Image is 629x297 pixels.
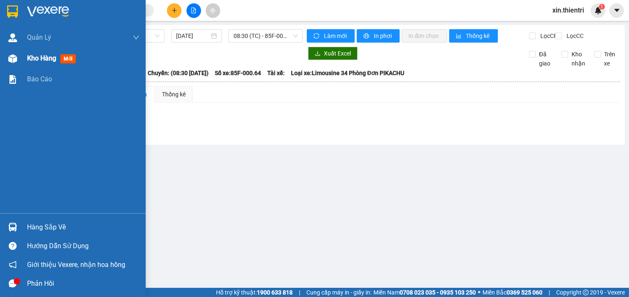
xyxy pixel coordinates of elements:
span: Chuyến: (08:30 [DATE]) [148,68,209,78]
span: Giới thiệu Vexere, nhận hoa hồng [27,259,125,270]
button: file-add [186,3,201,18]
span: bar-chart [456,33,463,40]
div: Hướng dẫn sử dụng [27,240,139,252]
strong: 0369 525 060 [507,289,542,296]
span: sync [313,33,321,40]
sup: 1 [599,4,605,10]
span: Miền Nam [373,288,476,297]
span: 08:30 (TC) - 85F-000.64 [234,30,297,42]
button: bar-chartThống kê [449,29,498,43]
img: warehouse-icon [8,54,17,63]
span: Làm mới [324,31,348,40]
span: Báo cáo [27,74,52,84]
span: ⚪️ [478,291,480,294]
button: aim [206,3,220,18]
span: printer [363,33,370,40]
strong: 1900 633 818 [257,289,293,296]
span: message [9,279,17,287]
img: logo-vxr [7,5,18,18]
button: plus [167,3,181,18]
img: icon-new-feature [594,7,602,14]
span: Loại xe: Limousine 34 Phòng Đơn PIKACHU [291,68,404,78]
div: Thống kê [162,90,186,99]
img: warehouse-icon [8,223,17,232]
span: Cung cấp máy in - giấy in: [306,288,371,297]
span: Thống kê [466,31,491,40]
button: printerIn phơi [357,29,400,43]
img: solution-icon [8,75,17,84]
span: Quản Lý [27,32,51,43]
span: question-circle [9,242,17,250]
img: warehouse-icon [8,33,17,42]
span: Lọc CC [563,31,585,40]
div: Hàng sắp về [27,221,139,234]
span: Hỗ trợ kỹ thuật: [216,288,293,297]
span: mới [60,54,76,63]
span: Kho nhận [568,50,589,68]
img: logo.jpg [90,10,110,30]
span: In phơi [374,31,393,40]
span: Đã giao [536,50,555,68]
span: plus [172,8,177,13]
span: Tài xế: [267,68,285,78]
button: syncLàm mới [307,29,355,43]
b: [DOMAIN_NAME] [70,32,114,38]
b: Gửi khách hàng [51,12,82,51]
button: downloadXuất Excel [308,47,358,60]
span: down [133,34,139,41]
span: Số xe: 85F-000.64 [215,68,261,78]
span: aim [210,8,216,13]
input: 15/08/2025 [176,31,209,40]
span: Miền Bắc [482,288,542,297]
span: | [549,288,550,297]
span: Kho hàng [27,54,56,62]
span: Trên xe [601,50,621,68]
span: Lọc CR [537,31,559,40]
span: notification [9,261,17,269]
button: In đơn chọn [402,29,447,43]
span: 1 [600,4,603,10]
button: caret-down [609,3,624,18]
span: copyright [583,289,589,295]
span: | [299,288,300,297]
span: xin.thientri [546,5,591,15]
span: file-add [191,8,196,13]
li: (c) 2017 [70,40,114,50]
strong: 0708 023 035 - 0935 103 250 [400,289,476,296]
span: caret-down [613,7,621,14]
div: Phản hồi [27,277,139,290]
b: Thiện Trí [10,54,37,79]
